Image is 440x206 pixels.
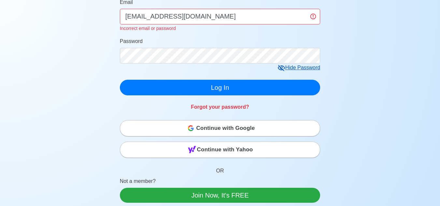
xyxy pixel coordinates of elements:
[120,142,320,158] button: Continue with Yahoo
[120,188,320,203] a: Join Now, It's FREE
[120,80,320,95] button: Log In
[197,143,253,156] span: Continue with Yahoo
[120,26,176,31] small: Incorrect email or password
[120,9,320,24] input: Your email
[191,104,249,110] a: Forgot your password?
[277,64,320,72] div: Hide Password
[120,120,320,136] button: Continue with Google
[120,38,143,44] span: Password
[120,177,320,188] p: Not a member?
[196,122,255,135] span: Continue with Google
[120,159,320,177] p: OR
